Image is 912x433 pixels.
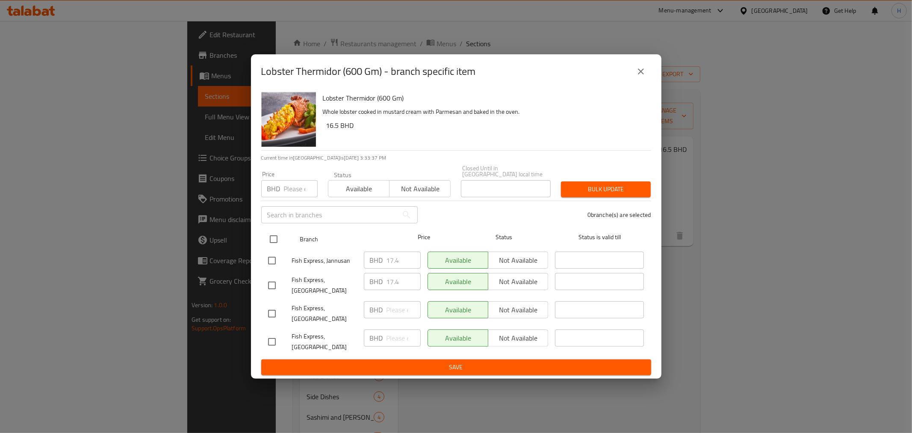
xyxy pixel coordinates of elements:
[268,362,644,373] span: Save
[387,329,421,347] input: Please enter price
[370,333,383,343] p: BHD
[389,180,451,197] button: Not available
[284,180,318,197] input: Please enter price
[323,107,644,117] p: Whole lobster cooked in mustard cream with Parmesan and baked in the oven.
[328,180,390,197] button: Available
[292,275,357,296] span: Fish Express, [GEOGRAPHIC_DATA]
[370,276,383,287] p: BHD
[370,255,383,265] p: BHD
[261,154,651,162] p: Current time in [GEOGRAPHIC_DATA] is [DATE] 3:33:37 PM
[300,234,389,245] span: Branch
[393,183,447,195] span: Not available
[292,255,357,266] span: Fish Express, Jannusan
[261,206,398,223] input: Search in branches
[387,252,421,269] input: Please enter price
[261,65,476,78] h2: Lobster Thermidor (600 Gm) - branch specific item
[395,232,452,243] span: Price
[292,303,357,324] span: Fish Express, [GEOGRAPHIC_DATA]
[555,232,644,243] span: Status is valid till
[631,61,651,82] button: close
[267,184,280,194] p: BHD
[261,92,316,147] img: Lobster Thermidor (600 Gm)
[561,181,651,197] button: Bulk update
[387,273,421,290] input: Please enter price
[261,359,651,375] button: Save
[587,211,651,219] p: 0 branche(s) are selected
[387,301,421,318] input: Please enter price
[459,232,548,243] span: Status
[332,183,386,195] span: Available
[326,119,644,131] h6: 16.5 BHD
[370,305,383,315] p: BHD
[323,92,644,104] h6: Lobster Thermidor (600 Gm)
[568,184,644,195] span: Bulk update
[292,331,357,353] span: Fish Express, [GEOGRAPHIC_DATA]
